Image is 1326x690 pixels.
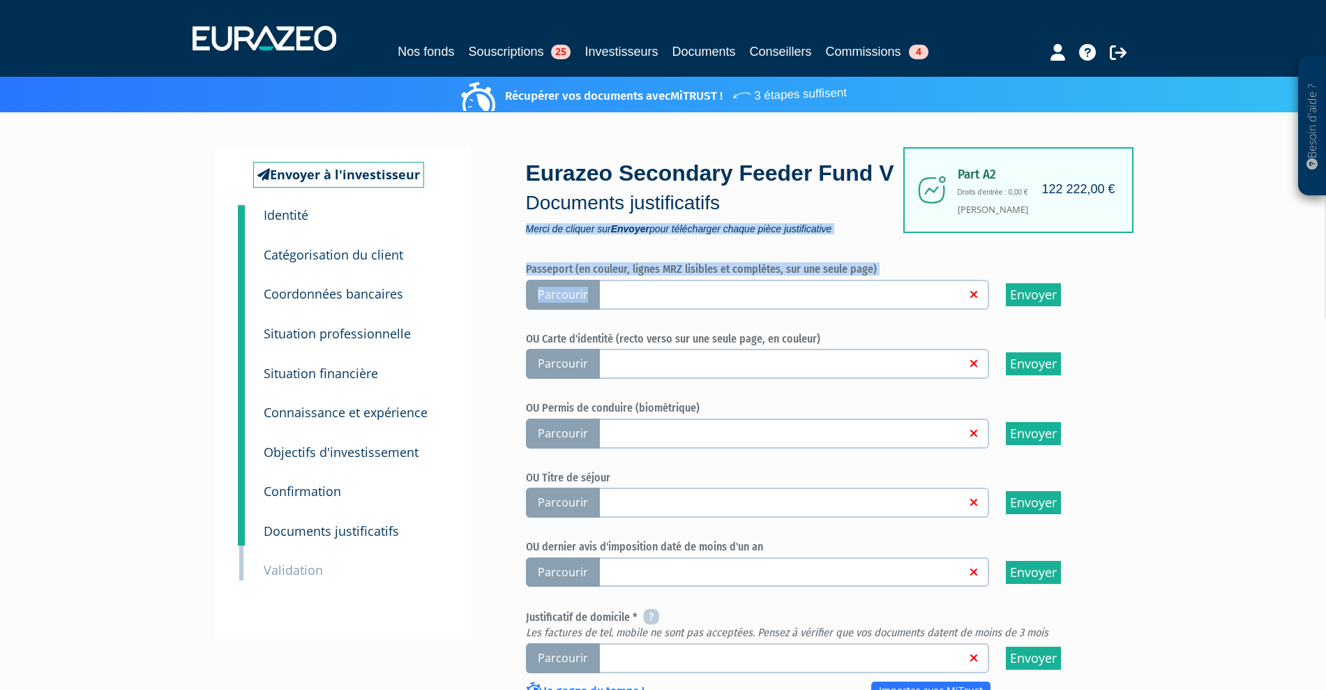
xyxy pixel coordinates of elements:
input: Envoyer [1006,283,1061,306]
a: 4 [238,305,245,348]
input: Envoyer [1006,491,1061,514]
span: Parcourir [526,280,600,310]
span: 4 [909,45,928,59]
span: Parcourir [526,488,600,518]
a: Envoyer à l'investisseur [253,162,424,188]
a: Commissions4 [826,42,928,61]
img: 1732889491-logotype_eurazeo_blanc_rvb.png [193,26,336,51]
a: Souscriptions25 [468,42,571,61]
strong: Envoyer [611,223,649,234]
small: Objectifs d'investissement [264,444,419,460]
p: Récupérer vos documents avec [465,80,847,105]
a: 3 [238,265,245,308]
a: Nos fonds [398,42,454,63]
small: Validation [264,562,323,578]
h6: Passeport (en couleur, lignes MRZ lisibles et complètes, sur une seule page) [526,263,1105,276]
input: Envoyer [1006,561,1061,584]
h6: OU Permis de conduire (biométrique) [526,402,1105,414]
small: Coordonnées bancaires [264,285,403,302]
h6: OU Carte d'identité (recto verso sur une seule page, en couleur) [526,333,1105,345]
a: 2 [238,226,245,269]
p: Documents justificatifs [526,189,910,217]
a: 8 [238,463,245,506]
span: Parcourir [526,643,600,673]
span: Parcourir [526,557,600,587]
input: Envoyer [1006,647,1061,670]
small: Connaissance et expérience [264,404,428,421]
a: 7 [238,423,245,467]
div: Eurazeo Secondary Feeder Fund V [526,158,910,234]
span: Parcourir [526,349,600,379]
small: Confirmation [264,483,341,500]
span: Parcourir [526,419,600,449]
a: 5 [238,345,245,388]
h6: Justificatif de domicile * [526,610,1105,639]
a: Documents [672,42,736,61]
p: Besoin d'aide ? [1304,63,1320,189]
span: 25 [551,45,571,59]
em: Les factures de tel. mobile ne sont pas acceptées. Pensez à vérifier que vos documents datent de ... [526,626,1048,639]
a: 1 [238,205,245,233]
small: Identité [264,207,308,223]
span: 3 étapes suffisent [731,77,847,105]
a: 6 [238,384,245,427]
small: Documents justificatifs [264,523,399,539]
small: Situation professionnelle [264,325,411,342]
small: Catégorisation du client [264,246,403,263]
span: Merci de cliquer sur pour télécharger chaque pièce justificative [526,224,910,234]
h6: OU Titre de séjour [526,472,1105,484]
a: Conseillers [750,42,812,61]
small: Situation financière [264,365,378,382]
a: 9 [238,502,245,546]
a: MiTRUST ! [670,89,723,103]
h6: OU dernier avis d'imposition daté de moins d'un an [526,541,1105,553]
input: Envoyer [1006,352,1061,375]
a: Investisseurs [585,42,658,61]
input: Envoyer [1006,422,1061,445]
